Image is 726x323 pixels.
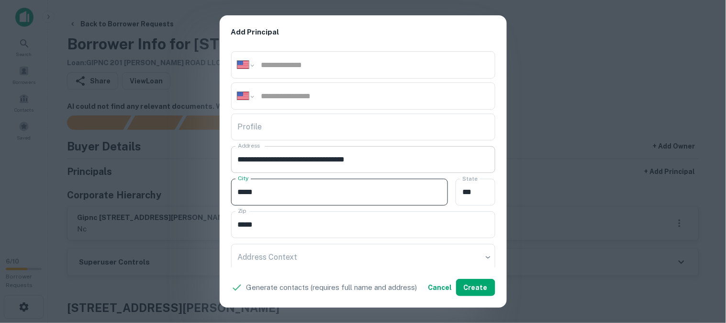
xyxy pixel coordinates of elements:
button: Cancel [424,279,456,296]
button: Create [456,279,495,296]
h2: Add Principal [220,15,507,49]
iframe: Chat Widget [678,246,726,292]
label: City [238,174,249,183]
label: Address [238,142,260,150]
label: Zip [238,207,246,215]
label: State [462,174,478,183]
p: Generate contacts (requires full name and address) [246,282,417,293]
div: ​ [231,244,495,271]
